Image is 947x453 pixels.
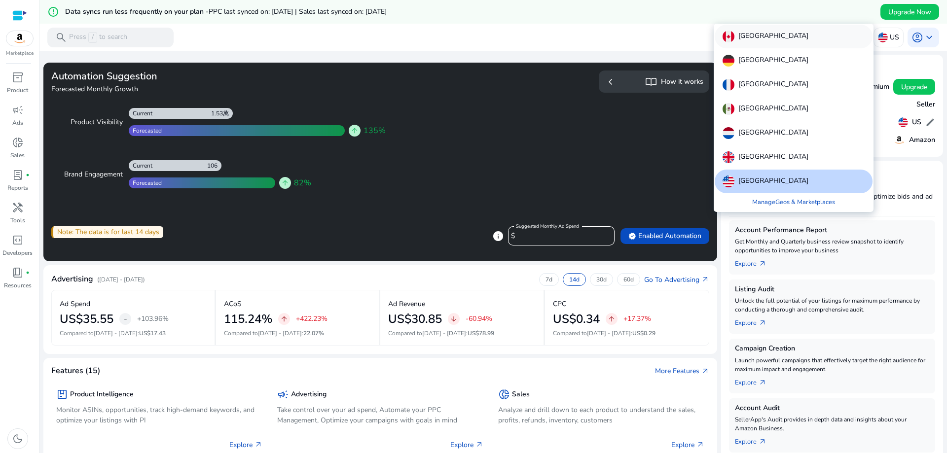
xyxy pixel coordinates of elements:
p: [GEOGRAPHIC_DATA] [738,79,808,91]
img: fr.svg [723,79,734,91]
p: [GEOGRAPHIC_DATA] [738,31,808,42]
p: [GEOGRAPHIC_DATA] [738,151,808,163]
p: [GEOGRAPHIC_DATA] [738,127,808,139]
p: [GEOGRAPHIC_DATA] [738,55,808,67]
img: ca.svg [723,31,734,42]
img: nl.svg [723,127,734,139]
img: us.svg [723,175,734,187]
a: ManageGeos & Marketplaces [744,193,843,211]
p: [GEOGRAPHIC_DATA] [738,175,808,187]
img: de.svg [723,55,734,67]
img: uk.svg [723,151,734,163]
img: mx.svg [723,103,734,115]
p: [GEOGRAPHIC_DATA] [738,103,808,115]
